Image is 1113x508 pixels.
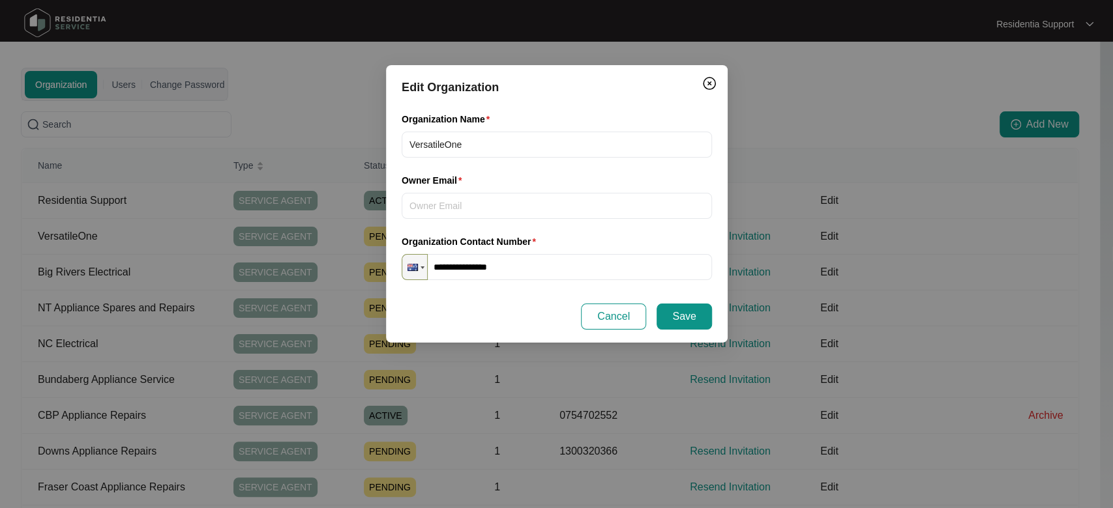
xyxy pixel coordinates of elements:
[581,303,646,330] button: Cancel
[402,235,541,248] label: Organization Contact Number
[402,255,427,279] div: Australia: + 61
[672,309,696,324] span: Save
[597,309,630,324] span: Cancel
[699,73,720,94] button: Close
[402,174,467,187] label: Owner Email
[402,78,712,96] div: Edit Organization
[702,76,717,91] img: closeCircle
[657,303,712,330] button: Save
[402,113,495,126] label: Organization Name
[402,132,712,158] input: Organization Name
[402,193,712,219] input: Owner Email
